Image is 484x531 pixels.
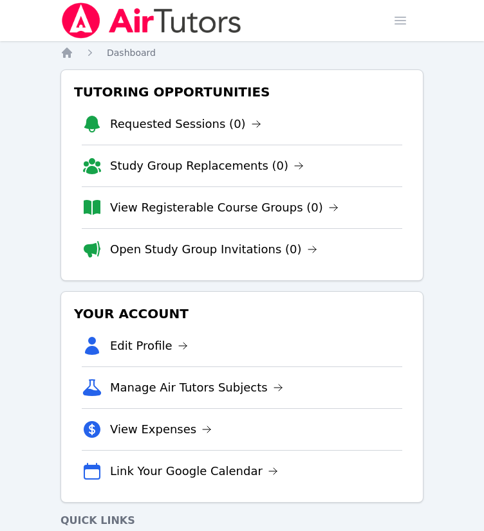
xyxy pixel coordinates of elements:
a: Manage Air Tutors Subjects [110,379,283,397]
a: Study Group Replacements (0) [110,157,304,175]
a: Dashboard [107,46,156,59]
h3: Tutoring Opportunities [71,80,413,104]
span: Dashboard [107,48,156,58]
a: Open Study Group Invitations (0) [110,240,317,258]
h3: Your Account [71,302,413,325]
a: View Registerable Course Groups (0) [110,199,339,217]
a: Edit Profile [110,337,188,355]
a: View Expenses [110,420,212,438]
h4: Quick Links [60,513,423,528]
a: Link Your Google Calendar [110,462,278,480]
img: Air Tutors [60,3,243,39]
nav: Breadcrumb [60,46,423,59]
a: Requested Sessions (0) [110,115,261,133]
